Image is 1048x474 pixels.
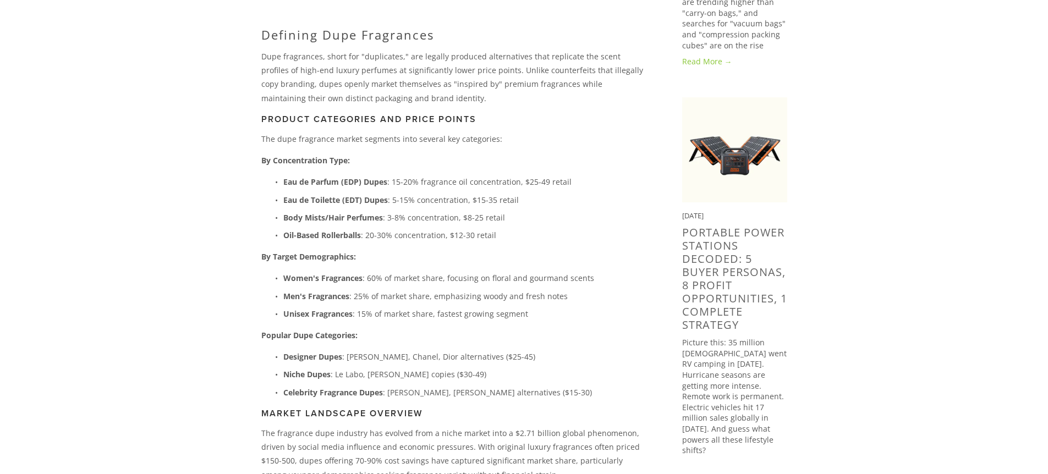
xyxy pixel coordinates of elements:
[261,155,350,166] strong: By Concentration Type:
[283,195,388,205] strong: Eau de Toilette (EDT) Dupes
[283,350,647,363] p: : [PERSON_NAME], Chanel, Dior alternatives ($25-45)
[682,56,787,67] a: Read More →
[283,289,647,303] p: : 25% of market share, emphasizing woody and fresh notes
[261,251,356,262] strong: By Target Demographics:
[682,225,787,332] a: Portable Power Stations Decoded: 5 Buyer Personas, 8 Profit Opportunities, 1 Complete Strategy
[283,291,349,301] strong: Men's Fragrances
[283,367,647,381] p: : Le Labo, [PERSON_NAME] copies ($30-49)
[261,49,647,105] p: Dupe fragrances, short for "duplicates," are legally produced alternatives that replicate the sce...
[283,385,647,399] p: : [PERSON_NAME], [PERSON_NAME] alternatives ($15-30)
[682,211,704,221] time: [DATE]
[283,212,383,223] strong: Body Mists/Hair Perfumes
[261,27,647,42] h2: Defining Dupe Fragrances
[283,387,383,398] strong: Celebrity Fragrance Dupes
[261,408,647,418] h3: Market Landscape Overview
[283,230,361,240] strong: Oil-Based Rollerballs
[283,308,353,319] strong: Unisex Fragrances
[682,97,787,202] img: Portable Power Stations Decoded: 5 Buyer Personas, 8 Profit Opportunities, 1 Complete Strategy
[682,337,787,456] p: Picture this: 35 million [DEMOGRAPHIC_DATA] went RV camping in [DATE]. Hurricane seasons are gett...
[283,271,647,285] p: : 60% of market share, focusing on floral and gourmand scents
[283,351,342,362] strong: Designer Dupes
[261,132,647,146] p: The dupe fragrance market segments into several key categories:
[283,193,647,207] p: : 5-15% concentration, $15-35 retail
[283,228,647,242] p: : 20-30% concentration, $12-30 retail
[283,211,647,224] p: : 3-8% concentration, $8-25 retail
[283,273,363,283] strong: Women's Fragrances
[283,369,331,379] strong: Niche Dupes
[283,177,387,187] strong: Eau de Parfum (EDP) Dupes
[283,175,647,189] p: : 15-20% fragrance oil concentration, $25-49 retail
[283,307,647,321] p: : 15% of market share, fastest growing segment
[261,114,647,124] h3: Product Categories and Price Points
[261,330,358,340] strong: Popular Dupe Categories:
